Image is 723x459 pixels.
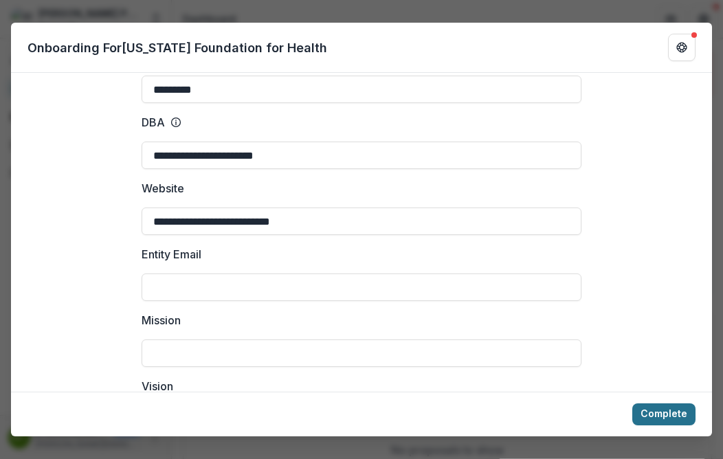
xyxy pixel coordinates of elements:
[142,378,173,394] p: Vision
[142,114,165,131] p: DBA
[632,403,696,425] button: Complete
[142,246,201,262] p: Entity Email
[142,312,181,328] p: Mission
[668,34,696,61] button: Get Help
[27,38,327,57] p: Onboarding For [US_STATE] Foundation for Health
[142,180,184,197] p: Website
